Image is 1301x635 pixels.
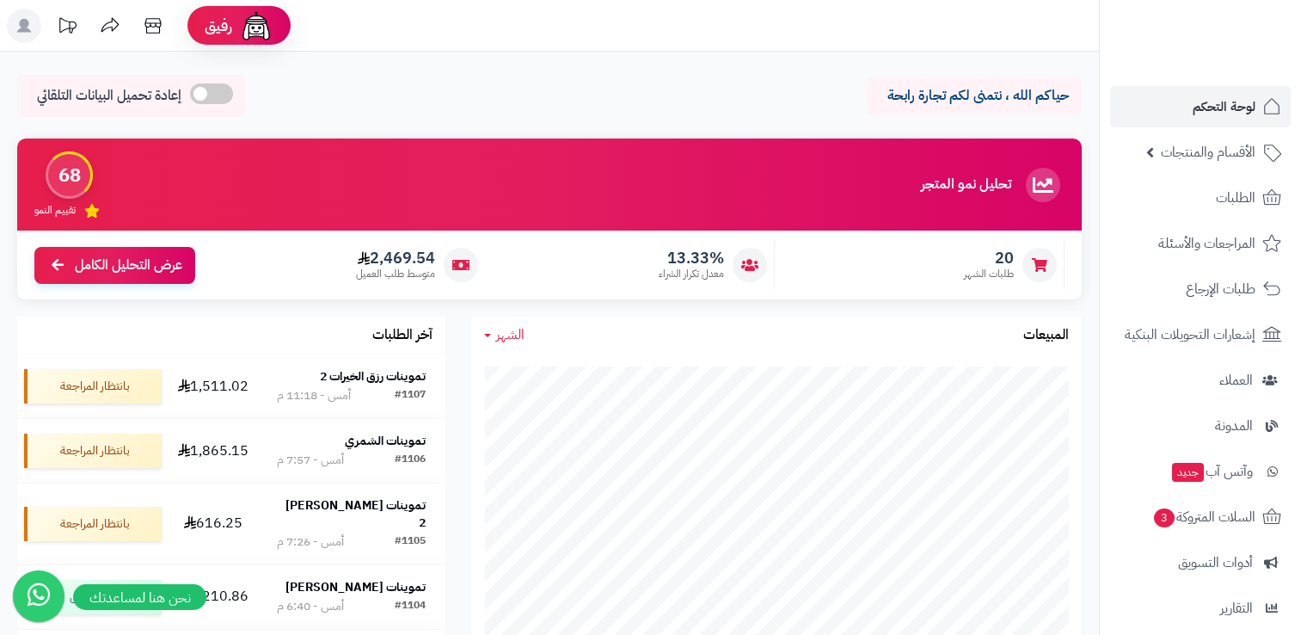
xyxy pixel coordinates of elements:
span: رفيق [205,15,232,36]
span: المراجعات والأسئلة [1158,231,1255,256]
a: إشعارات التحويلات البنكية [1110,314,1291,355]
strong: تموينات رزق الخيرات 2 [320,367,426,385]
div: تم التوصيل [24,580,162,614]
span: إشعارات التحويلات البنكية [1125,323,1255,347]
span: 13.33% [659,249,724,268]
a: المدونة [1110,405,1291,447]
span: الشهر [496,324,525,345]
a: تحديثات المنصة [46,9,89,47]
strong: تموينات [PERSON_NAME] [285,578,426,596]
h3: آخر الطلبات [372,328,433,343]
span: السلات المتروكة [1152,505,1255,529]
div: بانتظار المراجعة [24,507,162,541]
img: logo-2.png [1184,13,1285,49]
div: أمس - 7:26 م [277,533,344,551]
img: ai-face.png [239,9,273,43]
a: العملاء [1110,360,1291,401]
span: الطلبات [1216,186,1255,210]
span: 20 [964,249,1014,268]
span: العملاء [1219,368,1253,392]
td: 1,511.02 [169,354,257,418]
td: 616.25 [169,484,257,564]
a: السلات المتروكة3 [1110,496,1291,538]
a: لوحة التحكم [1110,86,1291,127]
a: الطلبات [1110,177,1291,219]
span: الأقسام والمنتجات [1161,140,1255,164]
div: أمس - 7:57 م [277,452,344,469]
span: 2,469.54 [356,249,435,268]
div: #1107 [395,387,426,404]
a: التقارير [1110,588,1291,629]
span: 3 [1154,509,1175,527]
span: أدوات التسويق [1178,551,1253,575]
span: طلبات الإرجاع [1186,277,1255,301]
strong: تموينات الشمري [345,432,426,450]
span: تقييم النمو [34,203,76,218]
span: المدونة [1215,414,1253,438]
span: التقارير [1220,596,1253,620]
h3: المبيعات [1023,328,1069,343]
div: أمس - 11:18 م [277,387,351,404]
td: 1,865.15 [169,419,257,483]
td: 5,210.86 [169,565,257,629]
span: طلبات الشهر [964,267,1014,281]
a: أدوات التسويق [1110,542,1291,583]
span: لوحة التحكم [1193,95,1255,119]
a: وآتس آبجديد [1110,451,1291,492]
span: عرض التحليل الكامل [75,256,182,275]
div: #1105 [395,533,426,551]
a: عرض التحليل الكامل [34,247,195,284]
a: طلبات الإرجاع [1110,268,1291,310]
a: المراجعات والأسئلة [1110,223,1291,264]
div: #1104 [395,598,426,615]
span: جديد [1172,463,1204,482]
p: حياكم الله ، نتمنى لكم تجارة رابحة [880,86,1069,106]
span: متوسط طلب العميل [356,267,435,281]
a: الشهر [484,325,525,345]
span: معدل تكرار الشراء [659,267,724,281]
div: أمس - 6:40 م [277,598,344,615]
div: بانتظار المراجعة [24,369,162,404]
strong: تموينات [PERSON_NAME] 2 [285,496,426,532]
span: إعادة تحميل البيانات التلقائي [37,86,181,106]
h3: تحليل نمو المتجر [921,177,1011,193]
div: بانتظار المراجعة [24,434,162,468]
div: #1106 [395,452,426,469]
span: وآتس آب [1170,459,1253,484]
